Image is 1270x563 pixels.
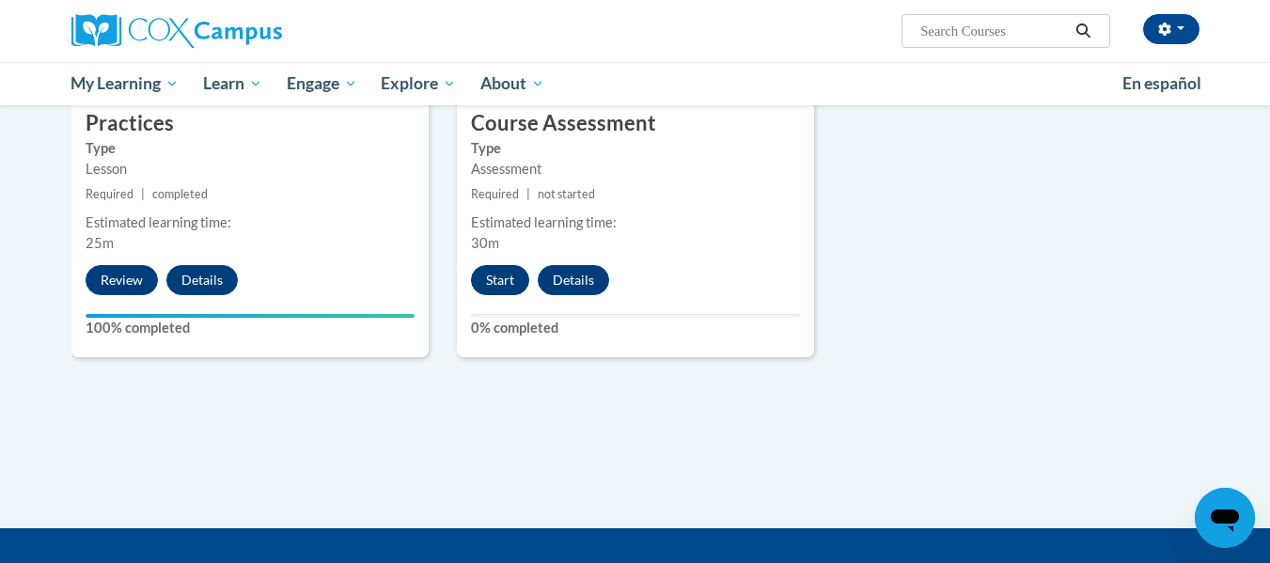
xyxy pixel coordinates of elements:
span: Required [471,187,519,201]
span: Explore [381,72,456,95]
span: 30m [471,235,499,251]
span: My Learning [71,72,179,95]
a: Learn [191,62,274,105]
button: Details [166,265,238,295]
span: completed [152,187,208,201]
iframe: Button to launch messaging window [1195,488,1255,548]
a: Cox Campus [71,14,429,48]
div: Lesson [86,159,415,180]
span: not started [538,187,595,201]
label: 0% completed [471,318,800,338]
span: 25m [86,235,114,251]
div: Estimated learning time: [86,212,415,233]
button: Start [471,265,529,295]
h3: Vocabulary Instruction End of Course Assessment [457,80,814,138]
button: Review [86,265,158,295]
div: Main menu [43,62,1228,105]
div: Your progress [86,314,415,318]
h3: Teaching Vocabulary Best Practices [71,80,429,138]
span: En español [1122,73,1201,93]
span: | [141,187,145,201]
img: Cox Campus [71,14,282,48]
a: En español [1110,64,1214,103]
input: Search Courses [918,20,1069,42]
label: Type [86,138,415,159]
a: Explore [368,62,468,105]
div: Assessment [471,159,800,180]
button: Search [1069,20,1097,42]
a: Engage [274,62,369,105]
label: 100% completed [86,318,415,338]
label: Type [471,138,800,159]
button: Account Settings [1143,14,1199,44]
span: Required [86,187,133,201]
span: About [480,72,544,95]
span: Engage [287,72,357,95]
div: Estimated learning time: [471,212,800,233]
button: Details [538,265,609,295]
span: Learn [203,72,262,95]
a: About [468,62,557,105]
a: My Learning [59,62,192,105]
span: | [526,187,530,201]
